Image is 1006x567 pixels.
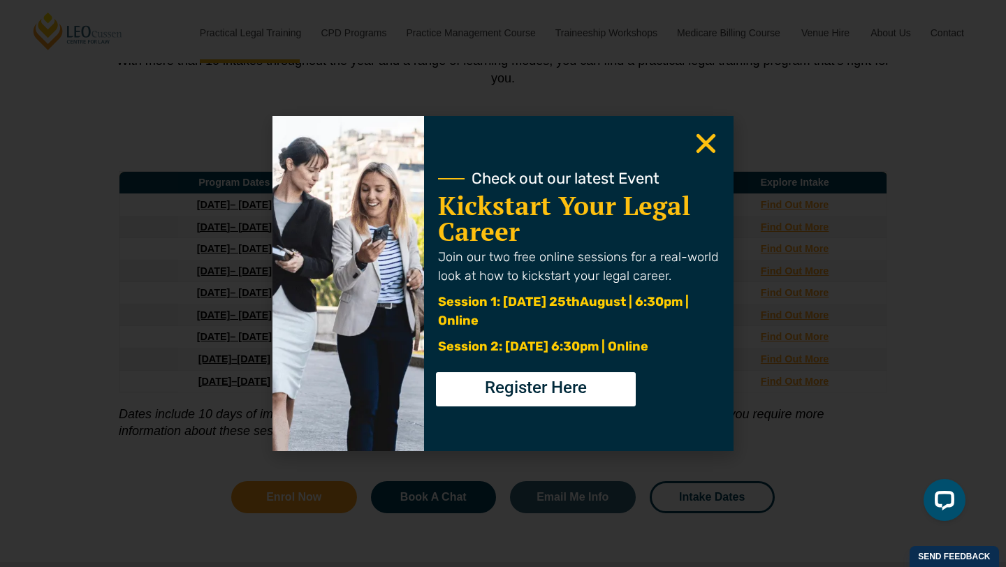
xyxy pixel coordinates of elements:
[438,189,690,249] a: Kickstart Your Legal Career
[438,249,718,283] span: Join our two free online sessions for a real-world look at how to kickstart your legal career.
[438,339,648,354] span: Session 2: [DATE] 6:30pm | Online
[566,294,580,309] span: th
[692,130,720,157] a: Close
[912,473,971,532] iframe: LiveChat chat widget
[438,294,566,309] span: Session 1: [DATE] 25
[472,171,659,186] span: Check out our latest Event
[485,379,587,396] span: Register Here
[436,372,636,406] a: Register Here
